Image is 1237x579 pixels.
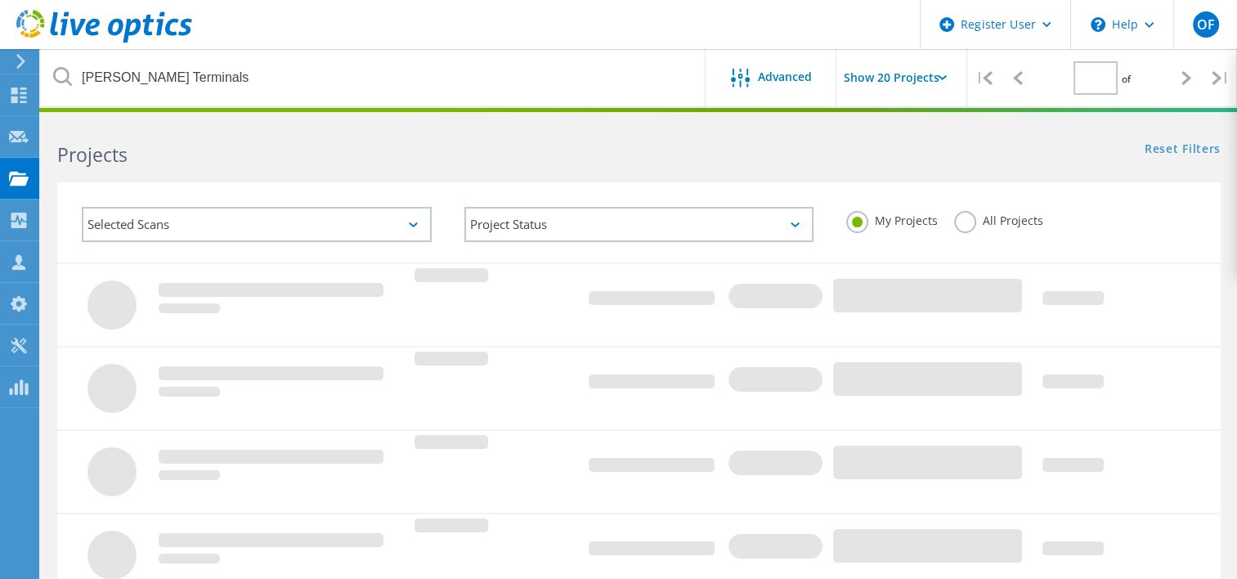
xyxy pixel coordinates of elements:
[846,211,938,227] label: My Projects
[464,207,814,242] div: Project Status
[967,49,1001,107] div: |
[41,49,706,106] input: Search projects by name, owner, ID, company, etc
[954,211,1043,227] label: All Projects
[16,34,192,46] a: Live Optics Dashboard
[758,71,812,83] span: Advanced
[82,207,432,242] div: Selected Scans
[57,141,128,168] b: Projects
[1091,17,1105,32] svg: \n
[1196,18,1214,31] span: OF
[1122,72,1131,86] span: of
[1145,143,1221,157] a: Reset Filters
[1203,49,1237,107] div: |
